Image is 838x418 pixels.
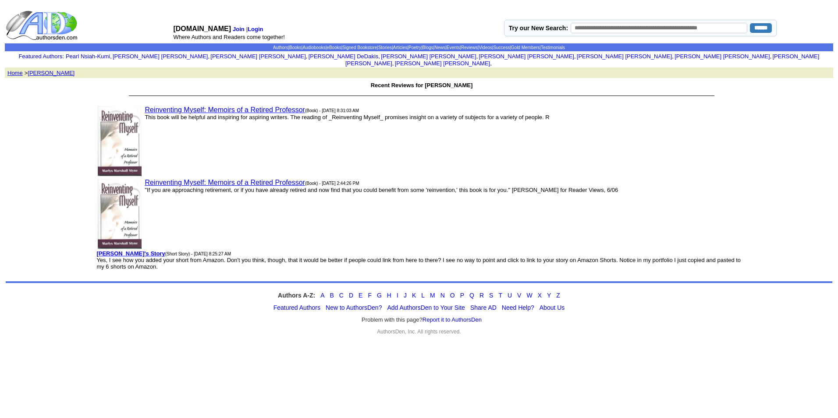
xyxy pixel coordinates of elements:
[556,292,560,299] a: Z
[173,34,284,40] font: Where Authors and Readers come together!
[421,292,425,299] a: L
[273,304,320,311] a: Featured Authors
[371,82,473,89] font: Recent Reviews for [PERSON_NAME]
[412,292,416,299] a: K
[489,292,493,299] a: S
[6,329,832,335] div: AuthorsDen, Inc. All rights reserved.
[460,292,464,299] a: P
[289,45,302,50] a: Books
[502,304,534,311] a: Need Help?
[479,292,484,299] a: R
[66,53,819,67] font: , , , , , , , , , ,
[469,292,474,299] a: Q
[25,70,75,76] font: >
[359,292,362,299] a: E
[278,292,315,299] strong: Authors A-Z:
[339,292,344,299] a: C
[165,252,231,256] font: (Short Story) - [DATE] 8:25:27 AM
[210,53,305,60] a: [PERSON_NAME] [PERSON_NAME]
[541,45,565,50] a: Testimonials
[305,181,359,186] font: (Book) - [DATE] 2:44:26 PM
[381,53,476,60] a: [PERSON_NAME] [PERSON_NAME]
[66,53,110,60] a: Pearl Nsiah-Kumi
[302,45,325,50] a: Audiobooks
[28,70,75,76] a: [PERSON_NAME]
[387,304,465,311] a: Add AuthorsDen to Your Site
[330,292,334,299] a: B
[320,292,324,299] a: A
[309,53,379,60] a: [PERSON_NAME] DeDakis
[378,45,392,50] a: Stories
[327,45,341,50] a: eBooks
[173,25,231,32] font: [DOMAIN_NAME]
[248,26,263,32] a: Login
[423,316,482,323] a: Report it to AuthorsDen
[145,187,618,193] font: "If you are approaching retirement, or if you have already retired and now find that you could be...
[342,45,377,50] a: Signed Bookstore
[112,54,113,59] font: i
[6,10,79,41] img: logo_ad.gif
[479,45,492,50] a: Videos
[450,292,455,299] a: O
[395,60,490,67] a: [PERSON_NAME] [PERSON_NAME]
[145,114,549,120] font: This book will be helpful and inspiring for aspiring writers. The reading of _Reinventing Myself_...
[362,316,482,323] font: Problem with this page?
[404,292,407,299] a: J
[326,304,382,311] a: New to AuthorsDen?
[577,53,672,60] a: [PERSON_NAME] [PERSON_NAME]
[380,54,381,59] font: i
[393,45,408,50] a: Articles
[145,106,305,113] a: Reinventing Myself: Memoirs of a Retired Professor
[675,53,770,60] a: [PERSON_NAME] [PERSON_NAME]
[96,250,165,257] a: [PERSON_NAME]'s Story
[576,54,577,59] font: i
[447,45,460,50] a: Events
[19,53,63,60] a: Featured Authors
[307,54,308,59] font: i
[674,54,675,59] font: i
[408,45,421,50] a: Poetry
[387,292,391,299] a: H
[470,304,497,311] a: Share AD
[547,292,551,299] a: Y
[423,45,433,50] a: Blogs
[368,292,372,299] a: F
[440,292,445,299] a: N
[540,304,565,311] a: About Us
[771,54,772,59] font: i
[434,45,445,50] a: News
[430,292,435,299] a: M
[538,292,542,299] a: X
[498,292,502,299] a: T
[526,292,532,299] a: W
[273,45,565,50] span: | | | | | | | | | | | | | | |
[508,292,512,299] a: U
[113,53,208,60] a: [PERSON_NAME] [PERSON_NAME]
[394,61,394,66] font: i
[209,54,210,59] font: i
[7,69,23,76] a: Home
[377,292,382,299] a: G
[493,45,510,50] a: Success
[349,292,353,299] a: D
[461,45,478,50] a: Reviews
[19,53,64,60] font: :
[233,26,245,32] a: Join
[345,53,819,67] a: [PERSON_NAME] [PERSON_NAME]
[479,53,574,60] a: [PERSON_NAME] [PERSON_NAME]
[145,179,305,186] a: Reinventing Myself: Memoirs of a Retired Professor
[397,292,398,299] a: I
[273,45,288,50] a: Authors
[511,45,540,50] a: Gold Members
[509,25,568,32] label: Try our New Search:
[305,108,359,113] font: (Book) - [DATE] 8:31:03 AM
[517,292,521,299] a: V
[7,70,23,76] font: Home
[96,257,741,270] font: Yes, I see how you added your short from Amazon. Don't you think, though, that it would be better...
[246,26,265,32] font: |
